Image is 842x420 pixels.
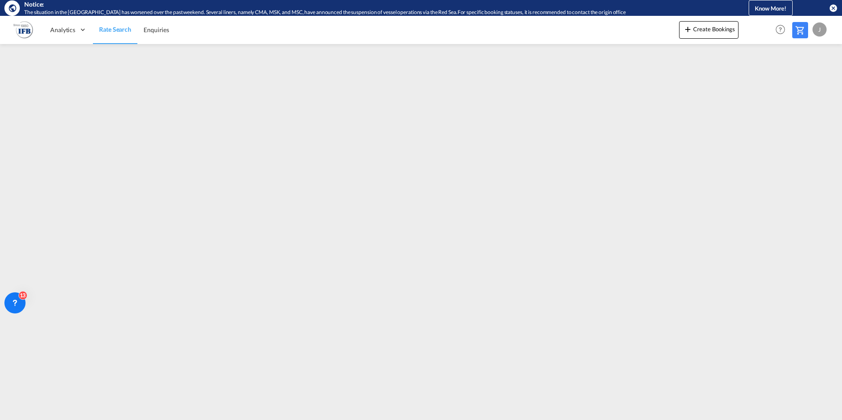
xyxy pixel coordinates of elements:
[13,20,33,40] img: b628ab10256c11eeb52753acbc15d091.png
[8,4,17,12] md-icon: icon-earth
[679,21,739,39] button: icon-plus 400-fgCreate Bookings
[24,9,713,16] div: The situation in the Red Sea has worsened over the past weekend. Several liners, namely CMA, MSK,...
[44,15,93,44] div: Analytics
[99,26,131,33] span: Rate Search
[137,15,175,44] a: Enquiries
[93,15,137,44] a: Rate Search
[144,26,169,33] span: Enquiries
[773,22,788,37] span: Help
[773,22,792,38] div: Help
[812,22,827,37] div: J
[683,24,693,34] md-icon: icon-plus 400-fg
[50,26,75,34] span: Analytics
[755,5,787,12] span: Know More!
[829,4,838,12] button: icon-close-circle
